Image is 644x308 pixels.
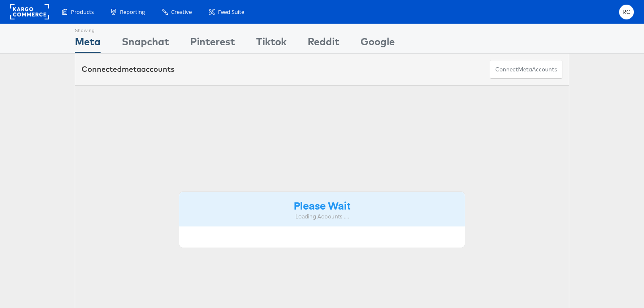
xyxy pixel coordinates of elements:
[186,213,458,221] div: Loading Accounts ....
[622,9,631,15] span: RC
[122,34,169,53] div: Snapchat
[294,198,350,212] strong: Please Wait
[190,34,235,53] div: Pinterest
[218,8,244,16] span: Feed Suite
[82,64,175,75] div: Connected accounts
[256,34,287,53] div: Tiktok
[360,34,395,53] div: Google
[122,64,141,74] span: meta
[71,8,94,16] span: Products
[120,8,145,16] span: Reporting
[75,34,101,53] div: Meta
[490,60,562,79] button: ConnectmetaAccounts
[75,24,101,34] div: Showing
[171,8,192,16] span: Creative
[308,34,339,53] div: Reddit
[518,65,532,74] span: meta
